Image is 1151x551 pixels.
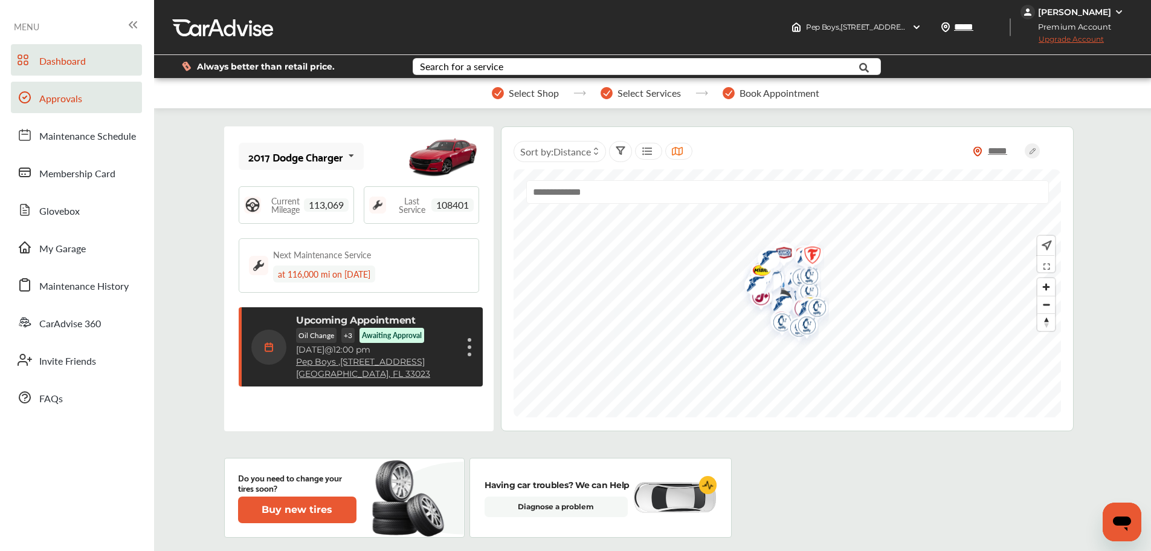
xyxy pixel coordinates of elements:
span: Membership Card [39,166,115,182]
span: CarAdvise 360 [39,316,101,332]
img: logo-goodyear.png [749,242,781,278]
div: 2017 Dodge Charger [248,151,343,163]
img: location_vector.a44bc228.svg [941,22,950,32]
a: Pep Boys ,[STREET_ADDRESS] [296,357,425,367]
div: Search for a service [420,62,503,71]
span: Current Mileage [267,197,304,214]
img: logo-firestone.png [787,292,819,330]
img: logo-firestone.png [792,238,824,276]
p: Oil Change [296,328,337,343]
div: Map marker [787,292,817,328]
img: new-tire.a0c7fe23.svg [371,455,451,541]
img: logo-get-spiffy.png [787,308,819,347]
a: Maintenance History [11,269,142,301]
button: Zoom out [1037,296,1055,313]
img: diagnose-vehicle.c84bcb0a.svg [632,481,717,514]
a: Maintenance Schedule [11,119,142,151]
canvas: Map [514,169,1061,417]
img: calendar-icon.35d1de04.svg [251,330,286,365]
span: Maintenance Schedule [39,129,136,145]
img: WGsFRI8htEPBVLJbROoPRyZpYNWhNONpIPPETTm6eUC0GeLEiAAAAAElFTkSuQmCC [1114,7,1124,17]
div: Map marker [764,236,794,274]
p: Having car troubles? We can Help [485,478,630,492]
a: Glovebox [11,194,142,226]
span: Dashboard [39,54,86,70]
img: logo-aamco.png [764,236,796,274]
img: header-divider.bc55588e.svg [1010,18,1011,36]
span: Pep Boys , [STREET_ADDRESS] [GEOGRAPHIC_DATA] , FL 33023 [806,22,1024,31]
span: Upgrade Account [1020,34,1104,50]
span: Sort by : [520,145,591,158]
iframe: Button to launch messaging window [1103,503,1141,541]
button: Zoom in [1037,278,1055,296]
div: Map marker [750,263,781,299]
a: Approvals [11,82,142,113]
p: Do you need to change your tires soon? [238,472,356,493]
div: Map marker [797,291,827,329]
div: Map marker [787,308,817,347]
img: Midas+Logo_RGB.png [741,256,773,288]
p: Upcoming Appointment [296,315,416,326]
span: Last Service [392,197,431,214]
a: Membership Card [11,157,142,188]
span: 113,069 [304,198,349,212]
span: Approvals [39,91,82,107]
span: Always better than retail price. [197,62,335,71]
span: 12:00 pm [333,344,370,355]
img: stepper-checkmark.b5569197.svg [723,87,735,99]
img: maintenance_logo [249,256,268,275]
div: Map marker [787,292,817,330]
img: logo-get-spiffy.png [789,259,821,297]
img: logo-get-spiffy.png [742,254,774,292]
img: header-down-arrow.9dd2ce7d.svg [912,22,921,32]
div: Map marker [741,256,772,288]
div: Map marker [779,311,809,349]
span: [DATE] [296,344,324,355]
span: MENU [14,22,39,31]
a: Diagnose a problem [485,497,628,517]
span: Distance [553,145,591,158]
img: mobile_11788_st0640_046.jpg [407,129,479,184]
img: dollor_label_vector.a70140d1.svg [182,61,191,71]
img: logo-get-spiffy.png [738,262,770,301]
a: FAQs [11,382,142,413]
button: Reset bearing to north [1037,313,1055,331]
div: Map marker [762,305,792,344]
div: Map marker [789,259,819,297]
img: maintenance_logo [369,197,386,214]
a: CarAdvise 360 [11,307,142,338]
div: at 116,000 mi on [DATE] [273,266,375,282]
img: stepper-checkmark.b5569197.svg [601,87,613,99]
div: Next Maintenance Service [273,249,371,261]
span: Book Appointment [740,88,819,99]
div: [PERSON_NAME] [1038,7,1111,18]
div: Map marker [749,242,779,278]
p: + 3 [341,328,355,343]
span: 108401 [431,198,474,212]
span: Invite Friends [39,354,96,370]
img: logo-get-spiffy.png [779,311,811,349]
p: Awaiting Approval [362,330,422,341]
span: @ [324,344,333,355]
img: stepper-arrow.e24c07c6.svg [573,91,586,96]
img: jVpblrzwTbfkPYzPPzSLxeg0AAAAASUVORK5CYII= [1020,5,1035,19]
div: Map marker [741,279,771,318]
span: Reset bearing to north [1037,314,1055,331]
img: recenter.ce011a49.svg [1039,239,1052,252]
span: Maintenance History [39,279,129,295]
a: Invite Friends [11,344,142,376]
a: Buy new tires [238,497,359,523]
span: FAQs [39,391,63,407]
img: logo-goodyear.png [735,268,767,304]
div: Map marker [738,262,769,301]
a: My Garage [11,232,142,263]
a: Dashboard [11,44,142,76]
span: Glovebox [39,204,80,220]
span: Premium Account [1022,21,1120,33]
img: logo-goodyear.png [787,292,819,328]
img: stepper-checkmark.b5569197.svg [492,87,504,99]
